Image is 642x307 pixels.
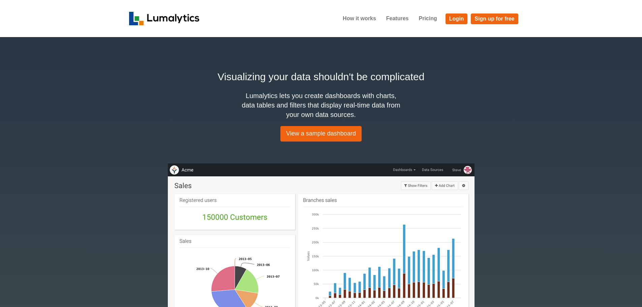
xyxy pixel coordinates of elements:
[414,10,442,27] a: Pricing
[129,69,513,84] h2: Visualizing your data shouldn't be complicated
[338,10,381,27] a: How it works
[240,91,402,119] h4: Lumalytics lets you create dashboards with charts, data tables and filters that display real-time...
[471,13,518,24] a: Sign up for free
[129,12,200,25] img: logo_v2-f34f87db3d4d9f5311d6c47995059ad6168825a3e1eb260e01c8041e89355404.png
[280,126,362,142] a: View a sample dashboard
[446,13,468,24] a: Login
[381,10,414,27] a: Features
